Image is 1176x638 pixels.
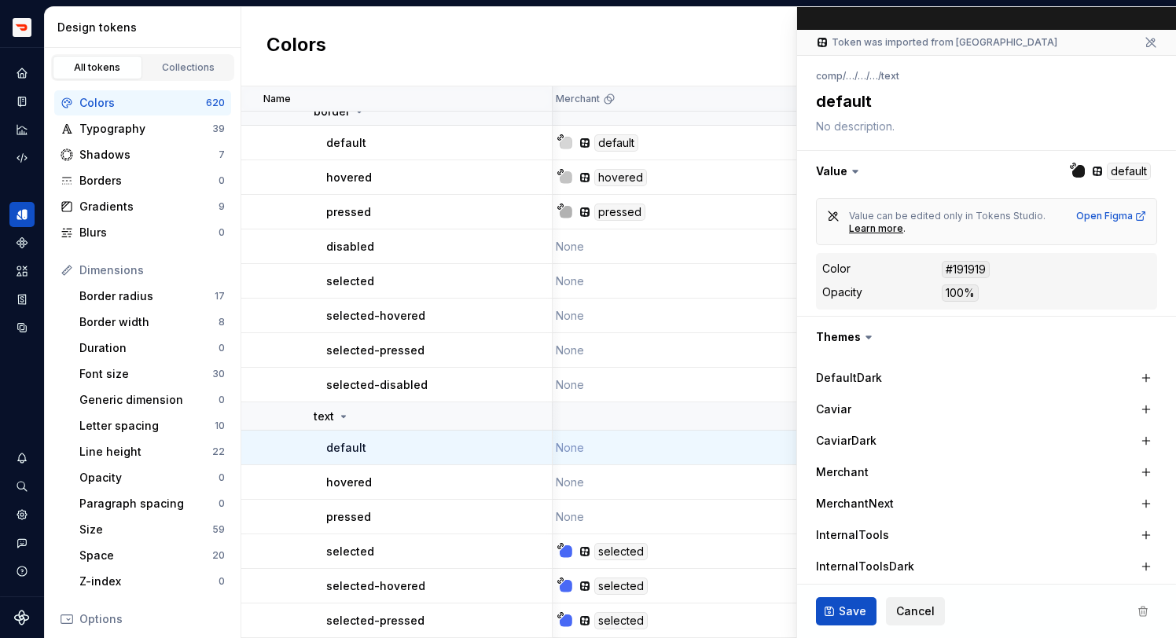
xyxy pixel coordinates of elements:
[854,70,858,82] li: /
[594,577,648,595] div: selected
[9,117,35,142] a: Analytics
[816,70,843,82] li: comp
[73,335,231,361] a: Duration0
[266,32,326,60] h2: Colors
[9,202,35,227] a: Design tokens
[54,220,231,245] a: Blurs0
[212,123,225,135] div: 39
[903,222,906,234] span: .
[263,93,291,105] p: Name
[79,444,212,460] div: Line height
[843,70,846,82] li: /
[9,230,35,255] a: Components
[546,368,879,402] td: None
[942,284,979,302] div: 100%
[212,445,225,458] div: 22
[73,310,231,335] a: Border width8
[206,97,225,109] div: 620
[79,418,215,434] div: Letter spacing
[816,597,876,625] button: Save
[326,135,366,151] p: default
[849,210,1046,222] span: Value can be edited only in Tokens Studio.
[1076,210,1147,222] div: Open Figma
[54,168,231,193] a: Borders0
[546,264,879,299] td: None
[822,284,862,300] div: Opacity
[219,148,225,161] div: 7
[9,145,35,170] a: Code automation
[9,445,35,471] div: Notifications
[881,70,899,82] li: text
[54,194,231,219] a: Gradients9
[212,549,225,562] div: 20
[326,544,374,559] p: selected
[326,578,425,594] p: selected-hovered
[326,204,371,220] p: pressed
[9,258,35,284] a: Assets
[326,377,428,393] p: selected-disabled
[73,491,231,516] a: Paragraph spacing0
[326,613,424,629] p: selected-pressed
[73,569,231,594] a: Z-index0
[546,333,879,368] td: None
[73,517,231,542] a: Size59
[816,36,1057,49] div: Token was imported from [GEOGRAPHIC_DATA]
[54,116,231,141] a: Typography39
[849,222,903,235] div: Learn more
[73,465,231,490] a: Opacity0
[14,610,30,625] a: Supernova Logo
[212,368,225,380] div: 30
[73,361,231,387] a: Font size30
[215,290,225,302] div: 17
[9,474,35,499] button: Search ⌘K
[73,387,231,412] a: Generic dimension0
[9,89,35,114] a: Documentation
[594,169,647,186] div: hovered
[326,308,425,324] p: selected-hovered
[149,61,228,74] div: Collections
[54,90,231,115] a: Colors620
[858,70,866,82] li: …
[816,527,889,543] label: InternalTools
[326,475,372,490] p: hovered
[816,464,869,480] label: Merchant
[79,288,215,304] div: Border radius
[79,392,219,408] div: Generic dimension
[79,225,219,240] div: Blurs
[79,496,219,511] div: Paragraph spacing
[9,502,35,527] div: Settings
[79,366,212,382] div: Font size
[9,60,35,86] a: Home
[219,575,225,588] div: 0
[869,70,878,82] li: …
[326,509,371,525] p: pressed
[219,174,225,187] div: 0
[546,500,879,534] td: None
[219,200,225,213] div: 9
[326,273,374,289] p: selected
[9,287,35,312] a: Storybook stories
[822,261,851,277] div: Color
[58,61,137,74] div: All tokens
[9,315,35,340] a: Data sources
[326,343,424,358] p: selected-pressed
[13,18,31,37] img: bd52d190-91a7-4889-9e90-eccda45865b1.png
[79,340,219,356] div: Duration
[556,93,600,105] p: Merchant
[79,548,212,563] div: Space
[79,199,219,214] div: Gradients
[54,142,231,167] a: Shadows7
[219,497,225,510] div: 0
[816,496,894,511] label: MerchantNext
[79,611,225,627] div: Options
[73,413,231,438] a: Letter spacing10
[79,314,219,330] div: Border width
[816,559,914,574] label: InternalToolsDark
